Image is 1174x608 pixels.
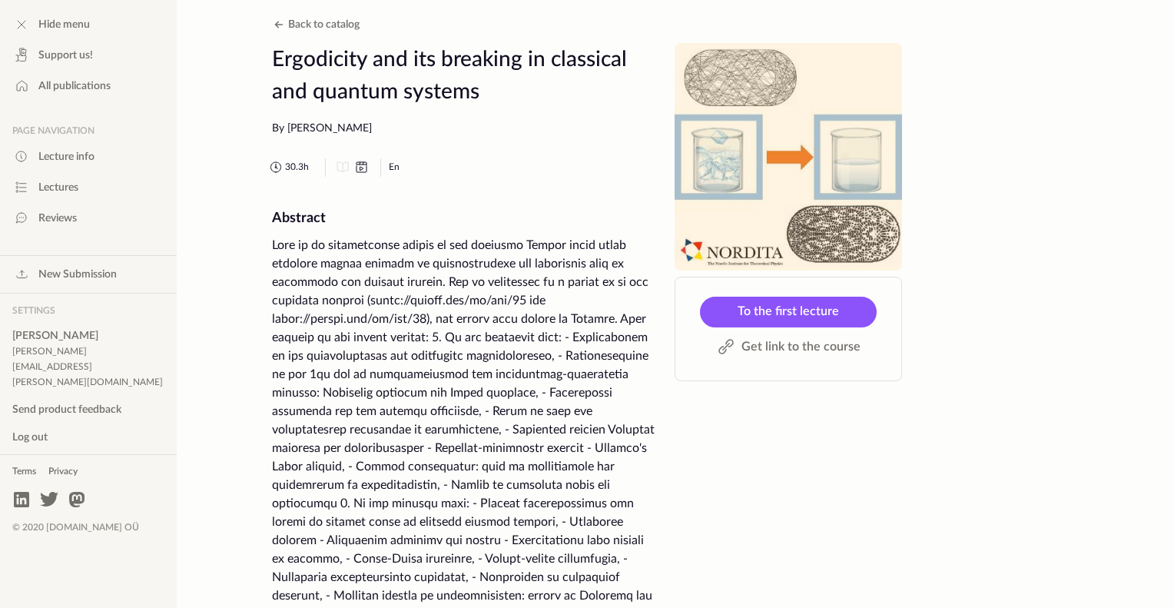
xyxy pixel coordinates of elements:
button: Get link to the course [700,334,877,361]
span: To the first lecture [738,305,839,317]
h2: Abstract [272,211,656,228]
span: 30.3 h [285,161,309,174]
div: By [PERSON_NAME] [272,121,656,137]
h1: Ergodicity and its breaking in classical and quantum systems [272,43,656,108]
button: Back to catalog [270,15,360,34]
a: To the first lecture [700,297,877,327]
span: Get link to the course [741,337,861,356]
span: Back to catalog [288,19,360,30]
abbr: English [389,162,400,171]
